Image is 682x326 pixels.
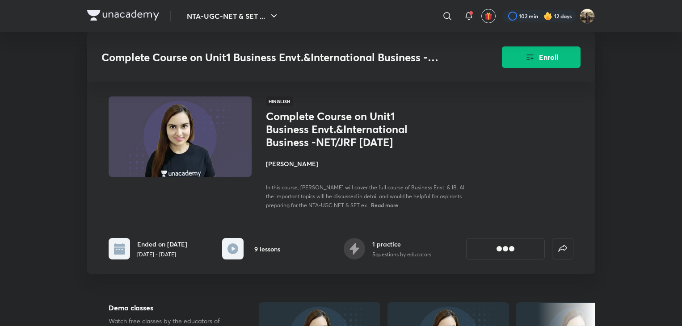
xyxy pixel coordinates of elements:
[372,239,431,249] h6: 1 practice
[580,8,595,24] img: Soumya singh
[101,51,451,64] h3: Complete Course on Unit1 Business Envt.&International Business -NET/JRF [DATE]
[371,201,398,209] span: Read more
[502,46,581,68] button: Enroll
[107,96,253,178] img: Thumbnail
[137,239,187,249] h6: Ended on [DATE]
[266,96,293,106] span: Hinglish
[266,110,412,148] h1: Complete Course on Unit1 Business Envt.&International Business -NET/JRF [DATE]
[266,184,466,209] span: In this course, [PERSON_NAME] will cover the full course of Business Envt. & IB. All the importan...
[87,10,159,23] a: Company Logo
[87,10,159,21] img: Company Logo
[484,12,493,20] img: avatar
[266,159,466,168] h4: [PERSON_NAME]
[254,244,280,254] h6: 9 lessons
[466,238,545,259] button: [object Object]
[109,302,230,313] h5: Demo classes
[372,251,431,259] p: 5 questions by educators
[552,238,573,259] button: false
[181,7,285,25] button: NTA-UGC-NET & SET ...
[137,251,187,259] p: [DATE] - [DATE]
[481,9,496,23] button: avatar
[543,12,552,21] img: streak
